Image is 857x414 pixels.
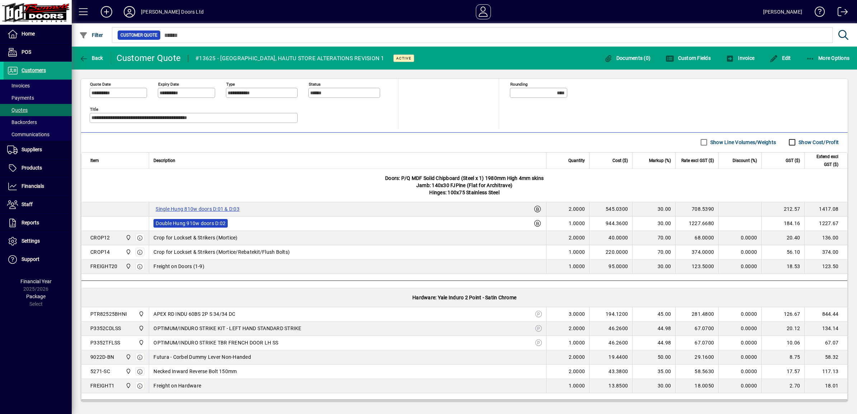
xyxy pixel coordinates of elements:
div: 123.5000 [680,263,714,270]
span: Invoices [7,83,30,89]
span: Customer Quote [120,32,157,39]
span: 1.0000 [569,339,585,346]
button: Add [95,5,118,18]
div: FREIGHT1 [90,382,114,389]
a: Suppliers [4,141,72,159]
td: 0.0000 [718,365,761,379]
td: 8.75 [761,350,804,365]
span: OPTIMUM/INDURO STRIKE TBR FRENCH DOOR LH SS [153,339,278,346]
td: 17.57 [761,365,804,379]
td: 374.00 [804,245,847,260]
span: 1.0000 [569,382,585,389]
td: 844.44 [804,307,847,322]
span: Quotes [7,107,28,113]
span: Description [153,157,175,165]
td: 18.01 [804,379,847,393]
div: 67.0700 [680,325,714,332]
span: Customers [22,67,46,73]
div: 708.5390 [680,205,714,213]
span: Payments [7,95,34,101]
div: [PERSON_NAME] [763,6,802,18]
span: Extend excl GST ($) [809,153,838,168]
label: Single Hung 810w doors D:01 & D:03 [153,205,242,213]
td: 126.67 [761,307,804,322]
app-page-header-button: Back [72,52,111,65]
span: Bennett Doors Ltd [137,324,145,332]
span: Invoice [726,55,754,61]
td: 1227.67 [804,216,847,231]
td: 13.8500 [589,379,632,393]
div: P3352TFLSS [90,339,120,346]
td: 43.3800 [589,365,632,379]
a: Invoices [4,80,72,92]
span: Settings [22,238,40,244]
span: 1.0000 [569,263,585,270]
span: Item [90,157,99,165]
button: Profile [118,5,141,18]
a: Quotes [4,104,72,116]
mat-label: Quote date [90,81,111,86]
span: Package [26,294,46,299]
div: 58.5630 [680,368,714,375]
button: Invoice [724,52,756,65]
button: Back [77,52,105,65]
span: GST ($) [786,157,800,165]
label: Show Line Volumes/Weights [709,139,776,146]
span: Backorders [7,119,37,125]
span: POS [22,49,31,55]
td: 134.14 [804,322,847,336]
span: OPTIMUM/INDURO STRIKE KIT - LEFT HAND STANDARD STRIKE [153,325,301,332]
span: 2.0000 [569,368,585,375]
td: 0.0000 [718,245,761,260]
mat-label: Title [90,106,98,111]
div: [PERSON_NAME] Doors Ltd [141,6,204,18]
a: Home [4,25,72,43]
div: 1227.6680 [680,220,714,227]
td: 56.10 [761,245,804,260]
td: 46.2600 [589,336,632,350]
td: 19.4400 [589,350,632,365]
td: 0.0000 [718,307,761,322]
td: 30.00 [632,260,675,274]
a: Products [4,159,72,177]
span: Bennett Doors Ltd [124,353,132,361]
div: 67.0700 [680,339,714,346]
td: 50.00 [632,350,675,365]
div: CROP12 [90,234,110,241]
span: Active [396,56,411,61]
a: Reports [4,214,72,232]
span: Suppliers [22,147,42,152]
button: Documents (0) [602,52,652,65]
span: 1.0000 [569,220,585,227]
span: Custom Fields [666,55,711,61]
td: 944.3600 [589,216,632,231]
div: CROP14 [90,248,110,256]
a: POS [4,43,72,61]
span: Bennett Doors Ltd [124,262,132,270]
a: Logout [832,1,848,25]
td: 58.32 [804,350,847,365]
div: 18.0050 [680,382,714,389]
span: Cost ($) [612,157,628,165]
td: 0.0000 [718,350,761,365]
a: Financials [4,177,72,195]
mat-label: Status [309,81,321,86]
span: 2.0000 [569,353,585,361]
span: More Options [806,55,850,61]
span: Home [22,31,35,37]
a: Communications [4,128,72,141]
span: Necked Inward Reverse Bolt 150mm [153,368,237,375]
div: 9022D-BN [90,353,114,361]
mat-label: Rounding [510,81,527,86]
div: Customer Quote [117,52,181,64]
span: Filter [79,32,103,38]
span: Edit [770,55,791,61]
button: Custom Fields [664,52,712,65]
td: 46.2600 [589,322,632,336]
span: Documents (0) [604,55,650,61]
span: Crop for Lockset & Strikers (Mortice) [153,234,237,241]
span: 2.0000 [569,325,585,332]
td: 212.57 [761,202,804,216]
td: 545.0300 [589,202,632,216]
td: 18.53 [761,260,804,274]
